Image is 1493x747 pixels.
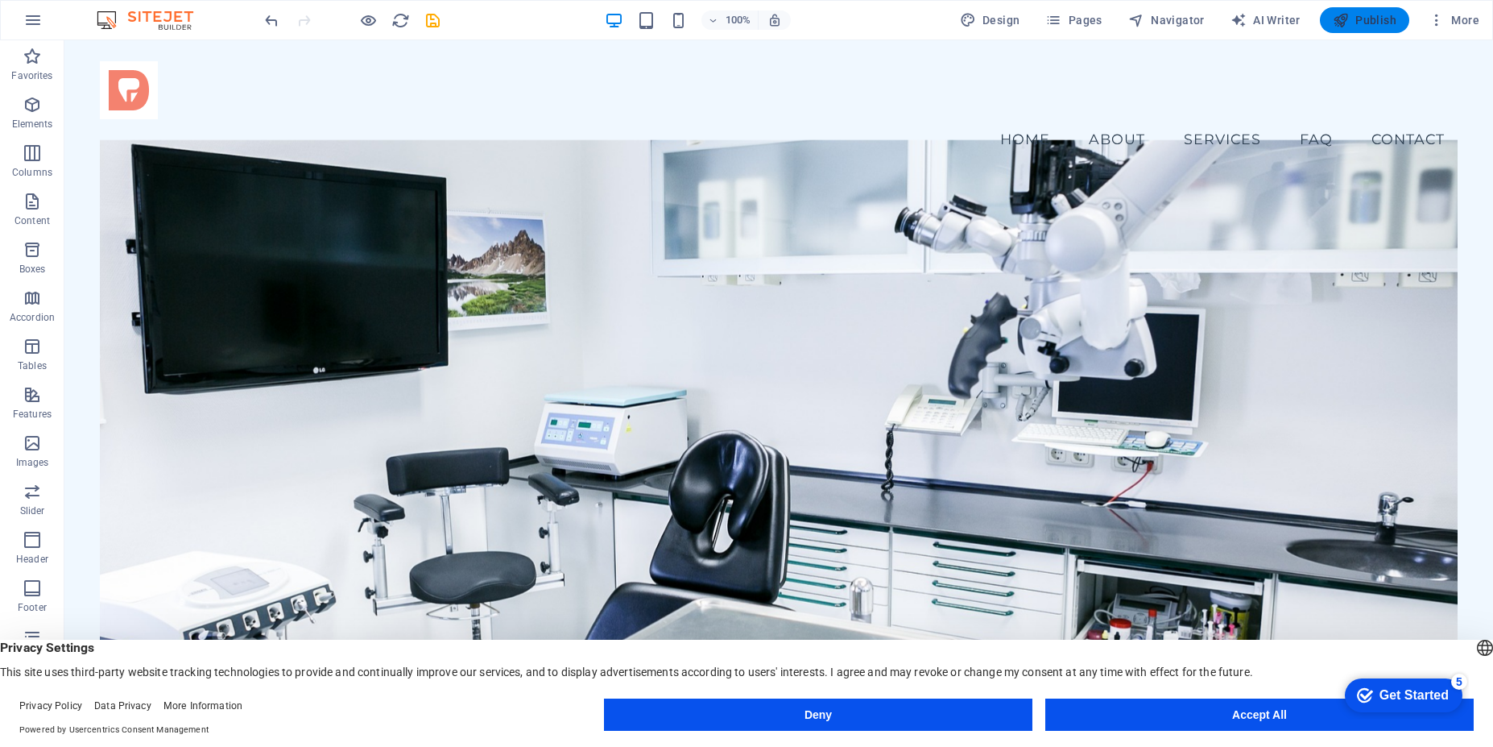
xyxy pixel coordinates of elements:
[953,7,1027,33] button: Design
[48,18,117,32] div: Get Started
[20,504,45,517] p: Slider
[960,12,1020,28] span: Design
[1224,7,1307,33] button: AI Writer
[12,166,52,179] p: Columns
[1045,12,1102,28] span: Pages
[93,10,213,30] img: Editor Logo
[424,11,442,30] i: Save (Ctrl+S)
[10,311,55,324] p: Accordion
[262,10,281,30] button: undo
[19,263,46,276] p: Boxes
[1320,7,1409,33] button: Publish
[1422,7,1486,33] button: More
[16,553,48,566] p: Header
[1039,7,1108,33] button: Pages
[119,3,135,19] div: 5
[263,11,281,30] i: Undo: Change image (Ctrl+Z)
[14,214,50,227] p: Content
[1429,12,1479,28] span: More
[423,10,442,30] button: save
[18,359,47,372] p: Tables
[1230,12,1301,28] span: AI Writer
[391,10,410,30] button: reload
[16,456,49,469] p: Images
[13,8,130,42] div: Get Started 5 items remaining, 0% complete
[11,69,52,82] p: Favorites
[1128,12,1205,28] span: Navigator
[12,118,53,131] p: Elements
[701,10,759,30] button: 100%
[391,11,410,30] i: Reload page
[1122,7,1211,33] button: Navigator
[18,601,47,614] p: Footer
[726,10,751,30] h6: 100%
[1333,12,1396,28] span: Publish
[13,408,52,421] p: Features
